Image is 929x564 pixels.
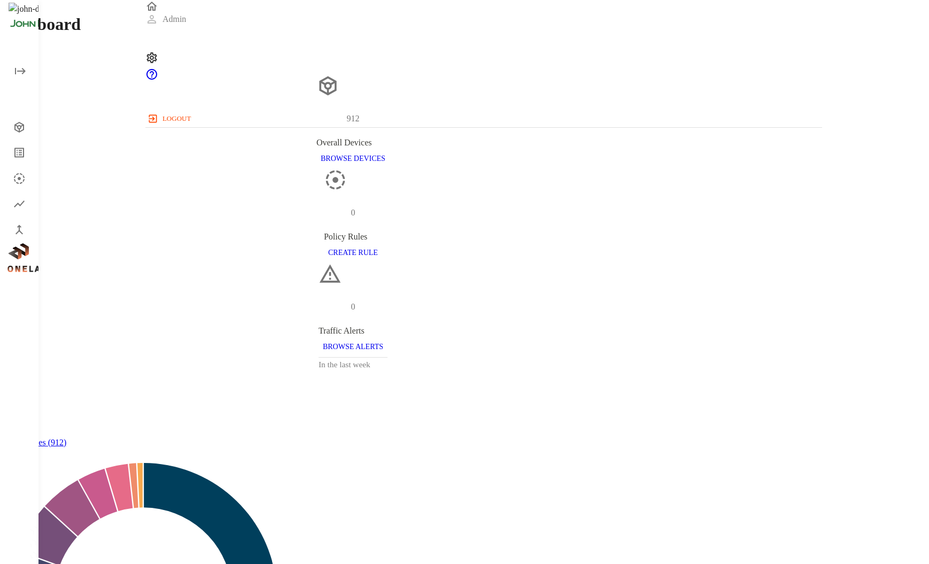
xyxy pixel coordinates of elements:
h3: In the last week [319,358,388,372]
div: Policy [46,169,79,188]
a: BROWSE DEVICES [316,153,390,163]
a: CREATE RULE [324,248,382,257]
div: Policy Rules [324,230,382,243]
a: BROWSE ALERTS [319,342,388,351]
span: Support Portal [145,73,158,82]
a: onelayer-support [145,73,158,82]
button: logout [145,110,195,127]
div: Traffic Alerts [319,325,388,337]
button: BROWSE DEVICES [316,149,390,169]
p: 0 [351,300,355,313]
p: 0 [351,206,355,219]
p: Admin [162,13,186,26]
button: BROWSE ALERTS [319,337,388,357]
a: logout [145,110,822,127]
div: Overall Devices [316,136,390,149]
button: CREATE RULE [324,243,382,263]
